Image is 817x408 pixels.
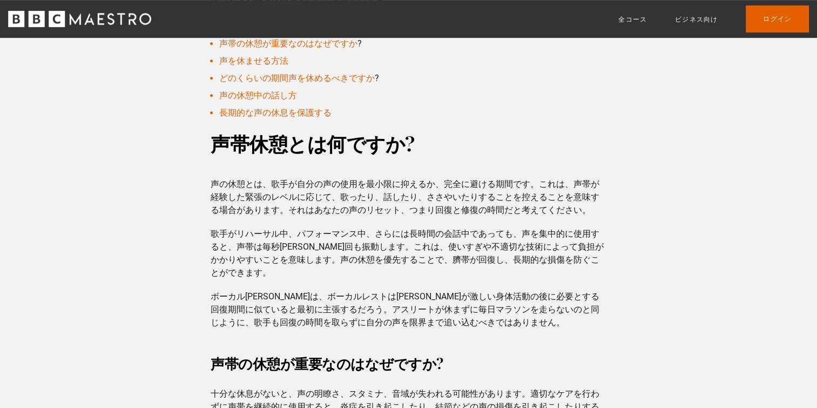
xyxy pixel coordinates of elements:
[618,14,647,25] a: 全コース
[618,5,809,32] nav: 原発
[211,228,606,279] p: 歌手がリハーサル中、パフォーマンス中、さらには長時間の会話中であっても、声を集中的に使用すると、声帯は毎秒[PERSON_NAME]回も振動します。これは、使いすぎや不適切な技術によって負担がか...
[675,14,718,25] a: ビジネス向け
[8,11,151,27] svg: BBCマエストロ
[219,38,362,49] font: ?
[211,130,415,156] strong: 声帯休憩とは何ですか?
[746,5,809,32] a: ログイン
[219,108,332,118] a: 長期的な声の休息を保護する
[211,178,606,217] p: 声の休憩とは、歌手が自分の声の使用を最小限に抑えるか、完全に避ける期間です。これは、声帯が経験した緊張のレベルに応じて、歌ったり、話したり、ささやいたりすることを控えることを意味する場合がありま...
[219,90,297,101] a: 声の休憩中の話し方
[219,73,379,83] font: ?
[219,38,357,49] a: 声帯の休憩が重要なのはなぜですか
[211,290,606,329] p: ボーカル[PERSON_NAME]は、ボーカルレストは[PERSON_NAME]が激しい身体活動の後に必要とする回復期間に似ていると最初に主張するだろう。アスリートが休まずに毎日マラソンを走らな...
[219,56,288,66] a: 声を休ませる方法
[211,354,443,373] strong: 声帯の休憩が重要なのはなぜですか?
[219,73,375,83] a: どのくらいの期間声を休めるべきですか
